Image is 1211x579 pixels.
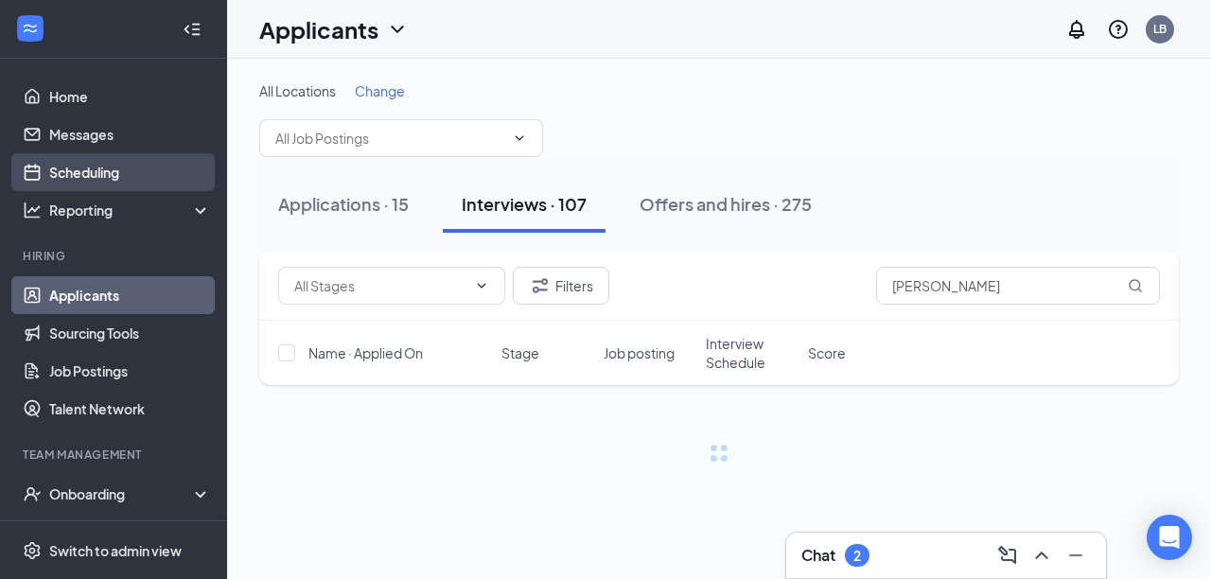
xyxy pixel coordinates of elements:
[23,248,207,264] div: Hiring
[513,267,609,305] button: Filter Filters
[259,82,336,99] span: All Locations
[49,484,195,503] div: Onboarding
[1065,18,1088,41] svg: Notifications
[23,484,42,503] svg: UserCheck
[259,13,378,45] h1: Applicants
[49,390,211,428] a: Talent Network
[49,78,211,115] a: Home
[1153,21,1167,37] div: LB
[355,82,405,99] span: Change
[386,18,409,41] svg: ChevronDown
[876,267,1160,305] input: Search in interviews
[49,115,211,153] a: Messages
[801,545,835,566] h3: Chat
[49,314,211,352] a: Sourcing Tools
[1061,540,1091,570] button: Minimize
[996,544,1019,567] svg: ComposeMessage
[308,343,423,362] span: Name · Applied On
[604,343,675,362] span: Job posting
[1128,278,1143,293] svg: MagnifyingGlass
[21,19,40,38] svg: WorkstreamLogo
[278,192,409,216] div: Applications · 15
[853,548,861,564] div: 2
[640,192,812,216] div: Offers and hires · 275
[23,447,207,463] div: Team Management
[49,513,211,551] a: Team
[1147,515,1192,560] div: Open Intercom Messenger
[49,541,182,560] div: Switch to admin view
[992,540,1023,570] button: ComposeMessage
[1030,544,1053,567] svg: ChevronUp
[529,274,552,297] svg: Filter
[512,131,527,146] svg: ChevronDown
[474,278,489,293] svg: ChevronDown
[49,201,212,219] div: Reporting
[49,352,211,390] a: Job Postings
[808,343,846,362] span: Score
[1107,18,1130,41] svg: QuestionInfo
[294,275,466,296] input: All Stages
[1027,540,1057,570] button: ChevronUp
[23,541,42,560] svg: Settings
[183,20,202,39] svg: Collapse
[49,276,211,314] a: Applicants
[1064,544,1087,567] svg: Minimize
[501,343,539,362] span: Stage
[23,201,42,219] svg: Analysis
[706,334,797,372] span: Interview Schedule
[462,192,587,216] div: Interviews · 107
[49,153,211,191] a: Scheduling
[275,128,504,149] input: All Job Postings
